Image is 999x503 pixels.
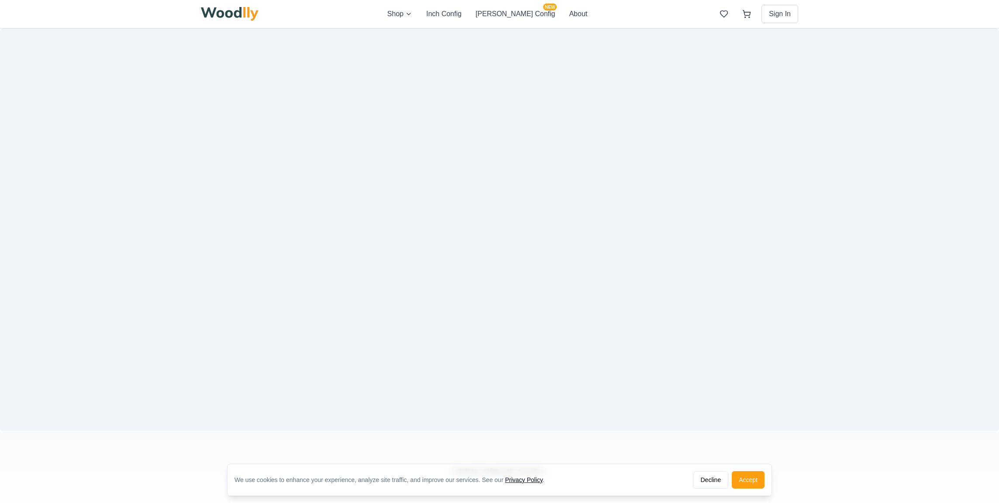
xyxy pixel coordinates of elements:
button: Accept [732,471,765,489]
span: NEW [543,3,557,10]
button: [PERSON_NAME] ConfigNEW [475,9,555,19]
button: Sign In [761,5,798,23]
img: Woodlly [201,7,258,21]
button: Inch Config [426,9,462,19]
button: Shop [387,9,412,19]
div: We use cookies to enhance your experience, analyze site traffic, and improve our services. See our . [234,475,551,484]
button: About [569,9,587,19]
button: Decline [693,471,728,489]
a: Privacy Policy [505,476,543,483]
